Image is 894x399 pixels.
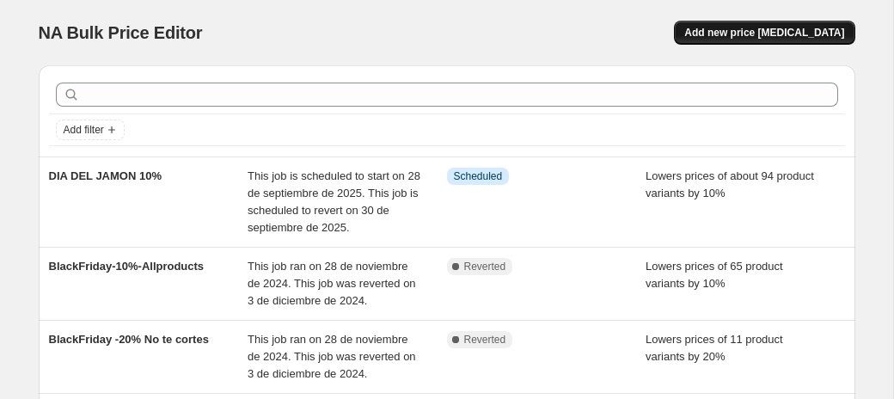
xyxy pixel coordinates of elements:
[39,23,203,42] span: NA Bulk Price Editor
[49,260,205,273] span: BlackFriday-10%-Allproducts
[674,21,854,45] button: Add new price [MEDICAL_DATA]
[248,169,420,234] span: This job is scheduled to start on 28 de septiembre de 2025. This job is scheduled to revert on 30...
[646,169,814,199] span: Lowers prices of about 94 product variants by 10%
[49,169,162,182] span: DIA DEL JAMON 10%
[49,333,209,346] span: BlackFriday -20% No te cortes
[464,333,506,347] span: Reverted
[684,26,844,40] span: Add new price [MEDICAL_DATA]
[646,260,783,290] span: Lowers prices of 65 product variants by 10%
[64,123,104,137] span: Add filter
[646,333,783,363] span: Lowers prices of 11 product variants by 20%
[248,333,416,380] span: This job ran on 28 de noviembre de 2024. This job was reverted on 3 de diciembre de 2024.
[454,169,503,183] span: Scheduled
[464,260,506,273] span: Reverted
[248,260,416,307] span: This job ran on 28 de noviembre de 2024. This job was reverted on 3 de diciembre de 2024.
[56,120,125,140] button: Add filter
